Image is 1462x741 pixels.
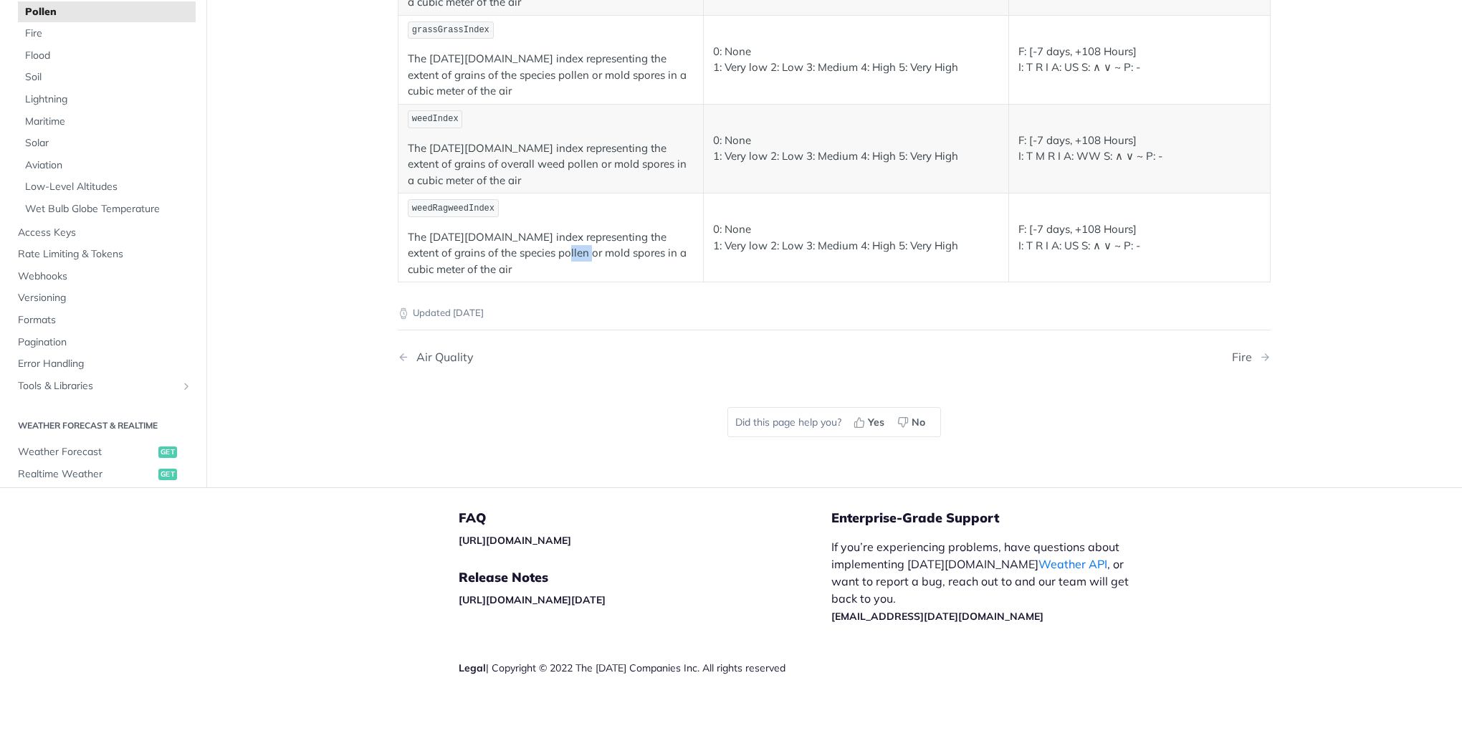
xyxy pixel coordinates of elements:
[11,266,196,287] a: Webhooks
[412,25,489,35] span: grassGrassIndex
[727,407,941,437] div: Did this page help you?
[11,332,196,353] a: Pagination
[412,204,494,214] span: weedRagweedIndex
[1018,44,1261,76] p: F: [-7 days, +108 Hours] I: T R I A: US S: ∧ ∨ ~ P: -
[11,441,196,463] a: Weather Forecastget
[1038,557,1107,571] a: Weather API
[459,510,831,527] h5: FAQ
[713,44,999,76] p: 0: None 1: Very low 2: Low 3: Medium 4: High 5: Very High
[18,89,196,110] a: Lightning
[1018,221,1261,254] p: F: [-7 days, +108 Hours] I: T R I A: US S: ∧ ∨ ~ P: -
[398,350,772,364] a: Previous Page: Air Quality
[25,92,192,107] span: Lightning
[25,49,192,63] span: Flood
[25,5,192,19] span: Pollen
[459,569,831,586] h5: Release Notes
[398,306,1271,320] p: Updated [DATE]
[18,379,177,393] span: Tools & Libraries
[18,1,196,23] a: Pollen
[25,180,192,194] span: Low-Level Altitudes
[18,247,192,262] span: Rate Limiting & Tokens
[11,419,196,432] h2: Weather Forecast & realtime
[18,445,155,459] span: Weather Forecast
[18,313,192,328] span: Formats
[18,155,196,176] a: Aviation
[11,486,196,507] a: Weather TimelinesShow subpages for Weather Timelines
[25,158,192,173] span: Aviation
[892,411,933,433] button: No
[408,51,694,100] p: The [DATE][DOMAIN_NAME] index representing the extent of grains of the species pollen or mold spo...
[831,538,1144,624] p: If you’re experiencing problems, have questions about implementing [DATE][DOMAIN_NAME] , or want ...
[158,469,177,480] span: get
[831,510,1167,527] h5: Enterprise-Grade Support
[459,593,606,606] a: [URL][DOMAIN_NAME][DATE]
[11,464,196,485] a: Realtime Weatherget
[412,114,459,124] span: weedIndex
[11,222,196,244] a: Access Keys
[18,133,196,154] a: Solar
[25,136,192,150] span: Solar
[713,133,999,165] p: 0: None 1: Very low 2: Low 3: Medium 4: High 5: Very High
[18,67,196,89] a: Soil
[11,310,196,331] a: Formats
[459,661,486,674] a: Legal
[18,111,196,133] a: Maritime
[18,23,196,44] a: Fire
[849,411,892,433] button: Yes
[11,353,196,375] a: Error Handling
[25,27,192,41] span: Fire
[25,202,192,216] span: Wet Bulb Globe Temperature
[11,244,196,265] a: Rate Limiting & Tokens
[408,140,694,189] p: The [DATE][DOMAIN_NAME] index representing the extent of grains of overall weed pollen or mold sp...
[409,350,474,364] div: Air Quality
[831,610,1043,623] a: [EMAIL_ADDRESS][DATE][DOMAIN_NAME]
[25,71,192,85] span: Soil
[18,335,192,350] span: Pagination
[1018,133,1261,165] p: F: [-7 days, +108 Hours] I: T M R I A: WW S: ∧ ∨ ~ P: -
[398,336,1271,378] nav: Pagination Controls
[18,176,196,198] a: Low-Level Altitudes
[11,376,196,397] a: Tools & LibrariesShow subpages for Tools & Libraries
[18,357,192,371] span: Error Handling
[25,115,192,129] span: Maritime
[912,415,925,430] span: No
[459,534,571,547] a: [URL][DOMAIN_NAME]
[713,221,999,254] p: 0: None 1: Very low 2: Low 3: Medium 4: High 5: Very High
[868,415,884,430] span: Yes
[459,661,831,675] div: | Copyright © 2022 The [DATE] Companies Inc. All rights reserved
[18,269,192,284] span: Webhooks
[181,381,192,392] button: Show subpages for Tools & Libraries
[18,467,155,482] span: Realtime Weather
[408,229,694,278] p: The [DATE][DOMAIN_NAME] index representing the extent of grains of the species pollen or mold spo...
[18,199,196,220] a: Wet Bulb Globe Temperature
[18,291,192,305] span: Versioning
[18,45,196,67] a: Flood
[1232,350,1259,364] div: Fire
[1232,350,1271,364] a: Next Page: Fire
[11,287,196,309] a: Versioning
[158,446,177,458] span: get
[18,226,192,240] span: Access Keys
